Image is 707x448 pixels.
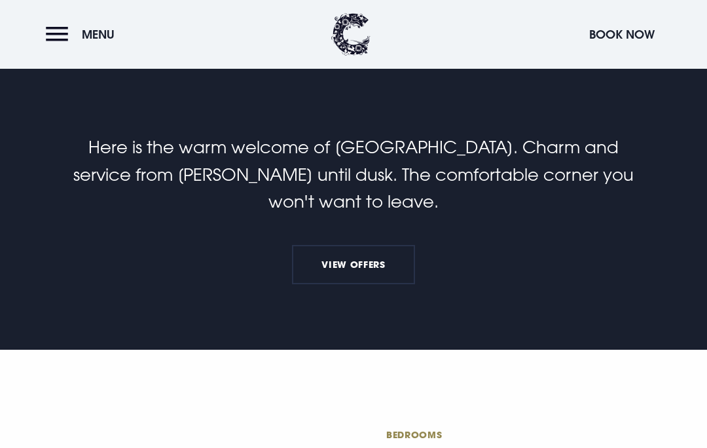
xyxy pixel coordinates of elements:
button: Menu [46,20,121,48]
button: Book Now [583,20,661,48]
span: Menu [82,27,115,42]
p: Here is the warm welcome of [GEOGRAPHIC_DATA]. Charm and service from [PERSON_NAME] until dusk. T... [73,134,634,215]
a: View Offers [292,245,415,284]
span: Bedrooms [386,428,642,441]
img: Clandeboye Lodge [331,13,371,56]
